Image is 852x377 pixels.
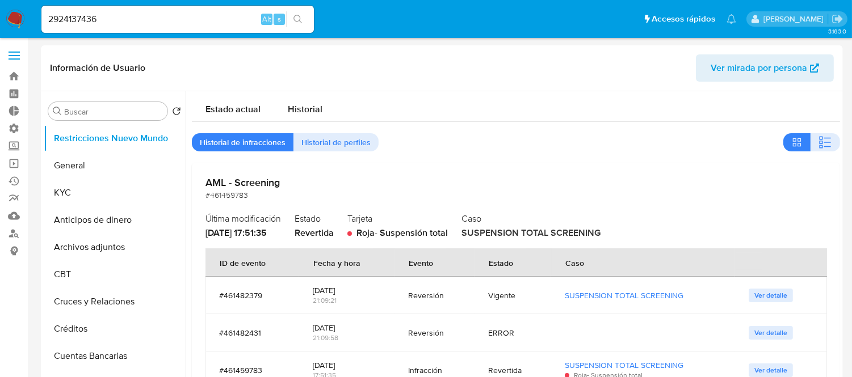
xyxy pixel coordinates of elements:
[727,14,736,24] a: Notificaciones
[711,54,807,82] span: Ver mirada por persona
[262,14,271,24] span: Alt
[278,14,281,24] span: s
[652,13,715,25] span: Accesos rápidos
[763,14,828,24] p: zoe.breuer@mercadolibre.com
[44,234,186,261] button: Archivos adjuntos
[44,315,186,342] button: Créditos
[832,13,843,25] a: Salir
[44,206,186,234] button: Anticipos de dinero
[172,107,181,119] button: Volver al orden por defecto
[64,107,163,117] input: Buscar
[41,12,314,27] input: Buscar usuario o caso...
[44,288,186,315] button: Cruces y Relaciones
[696,54,834,82] button: Ver mirada por persona
[44,342,186,370] button: Cuentas Bancarias
[44,125,186,152] button: Restricciones Nuevo Mundo
[286,11,309,27] button: search-icon
[50,62,145,74] h1: Información de Usuario
[44,179,186,206] button: KYC
[53,107,62,116] button: Buscar
[44,261,186,288] button: CBT
[44,152,186,179] button: General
